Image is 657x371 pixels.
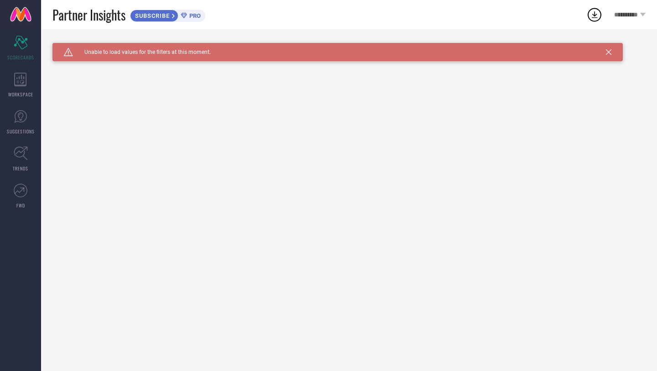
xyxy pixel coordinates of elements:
[7,128,35,135] span: SUGGESTIONS
[13,165,28,172] span: TRENDS
[73,49,211,55] span: Unable to load values for the filters at this moment.
[52,43,646,50] div: Unable to load filters at this moment. Please try later.
[130,7,205,22] a: SUBSCRIBEPRO
[586,6,603,23] div: Open download list
[52,5,125,24] span: Partner Insights
[130,12,172,19] span: SUBSCRIBE
[187,12,201,19] span: PRO
[7,54,34,61] span: SCORECARDS
[16,202,25,209] span: FWD
[8,91,33,98] span: WORKSPACE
